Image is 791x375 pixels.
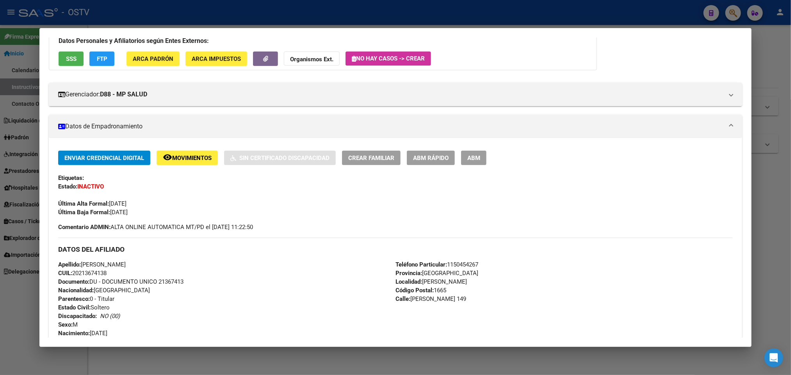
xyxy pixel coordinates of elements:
[64,155,144,162] span: Enviar Credencial Digital
[185,52,247,66] button: ARCA Impuestos
[157,151,218,165] button: Movimientos
[352,55,425,62] span: No hay casos -> Crear
[49,115,742,138] mat-expansion-panel-header: Datos de Empadronamiento
[58,270,72,277] strong: CUIL:
[58,295,114,302] span: 0 - Titular
[58,245,732,254] h3: DATOS DEL AFILIADO
[58,261,126,268] span: [PERSON_NAME]
[407,151,455,165] button: ABM Rápido
[395,270,422,277] strong: Provincia:
[342,151,401,165] button: Crear Familiar
[58,278,89,285] strong: Documento:
[58,90,723,99] mat-panel-title: Gerenciador:
[395,278,467,285] span: [PERSON_NAME]
[58,295,90,302] strong: Parentesco:
[58,183,77,190] strong: Estado:
[58,330,107,337] span: [DATE]
[348,155,394,162] span: Crear Familiar
[58,287,150,294] span: [GEOGRAPHIC_DATA]
[172,155,212,162] span: Movimientos
[126,52,180,66] button: ARCA Padrón
[89,52,114,66] button: FTP
[58,209,110,216] strong: Última Baja Formal:
[59,52,84,66] button: SSS
[59,36,587,46] h3: Datos Personales y Afiliatorios según Entes Externos:
[58,313,97,320] strong: Discapacitado:
[58,151,150,165] button: Enviar Credencial Digital
[58,321,73,328] strong: Sexo:
[461,151,486,165] button: ABM
[284,52,340,66] button: Organismos Ext.
[224,151,336,165] button: Sin Certificado Discapacidad
[58,224,110,231] strong: Comentario ADMIN:
[58,270,107,277] span: 20213674138
[58,278,183,285] span: DU - DOCUMENTO UNICO 21367413
[58,122,723,131] mat-panel-title: Datos de Empadronamiento
[77,183,104,190] strong: INACTIVO
[58,304,110,311] span: Soltero
[58,287,94,294] strong: Nacionalidad:
[467,155,480,162] span: ABM
[395,270,478,277] span: [GEOGRAPHIC_DATA]
[395,278,422,285] strong: Localidad:
[58,200,109,207] strong: Última Alta Formal:
[413,155,449,162] span: ABM Rápido
[49,83,742,106] mat-expansion-panel-header: Gerenciador:D88 - MP SALUD
[395,287,434,294] strong: Código Postal:
[100,90,147,99] strong: D88 - MP SALUD
[192,55,241,62] span: ARCA Impuestos
[395,261,478,268] span: 1150454267
[395,295,410,302] strong: Calle:
[66,55,77,62] span: SSS
[239,155,330,162] span: Sin Certificado Discapacidad
[163,153,172,162] mat-icon: remove_red_eye
[58,304,91,311] strong: Estado Civil:
[58,330,90,337] strong: Nacimiento:
[58,209,128,216] span: [DATE]
[58,321,78,328] span: M
[58,200,126,207] span: [DATE]
[395,295,466,302] span: [PERSON_NAME] 149
[58,223,253,231] span: ALTA ONLINE AUTOMATICA MT/PD el [DATE] 11:22:50
[395,287,446,294] span: 1665
[133,55,173,62] span: ARCA Padrón
[346,52,431,66] button: No hay casos -> Crear
[764,348,783,367] div: Open Intercom Messenger
[97,55,107,62] span: FTP
[58,174,84,181] strong: Etiquetas:
[395,261,447,268] strong: Teléfono Particular:
[100,313,120,320] i: NO (00)
[290,56,333,63] strong: Organismos Ext.
[58,261,81,268] strong: Apellido:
